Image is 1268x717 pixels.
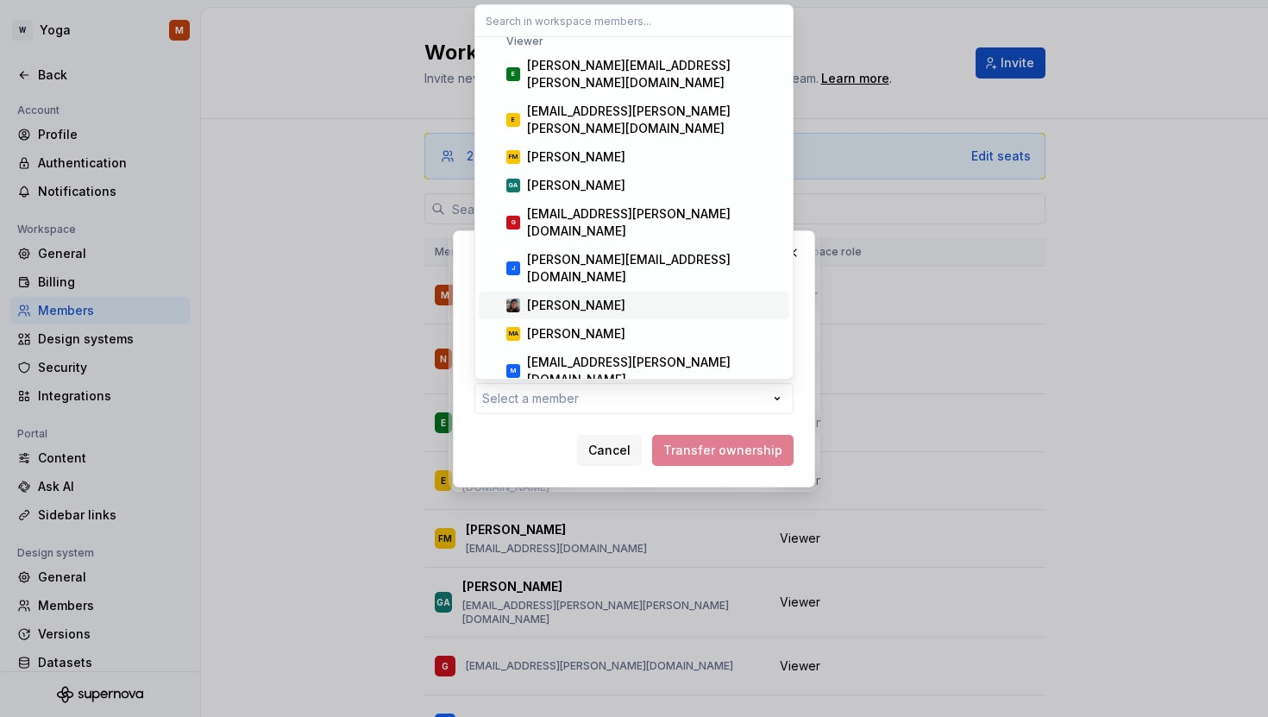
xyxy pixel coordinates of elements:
div: [EMAIL_ADDRESS][PERSON_NAME][DOMAIN_NAME] [527,354,782,388]
div: GA [509,177,518,194]
div: MA [509,325,518,343]
div: [PERSON_NAME] [527,148,625,166]
div: E [512,111,515,129]
img: Larissa Matos [506,299,520,312]
div: [PERSON_NAME][EMAIL_ADDRESS][PERSON_NAME][DOMAIN_NAME] [527,57,782,91]
div: Viewer [479,35,789,48]
div: [PERSON_NAME] [527,325,625,343]
div: [EMAIL_ADDRESS][PERSON_NAME][DOMAIN_NAME] [527,205,782,240]
div: Search in workspace members... [475,37,793,379]
div: M [511,362,516,380]
input: Search in workspace members... [475,5,793,36]
div: [PERSON_NAME] [527,177,625,194]
div: J [512,260,515,277]
div: FM [509,148,518,166]
div: [PERSON_NAME] [527,297,625,314]
div: E [512,66,515,83]
div: [PERSON_NAME][EMAIL_ADDRESS][DOMAIN_NAME] [527,251,782,286]
div: [EMAIL_ADDRESS][PERSON_NAME][PERSON_NAME][DOMAIN_NAME] [527,103,782,137]
div: G [512,214,516,231]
